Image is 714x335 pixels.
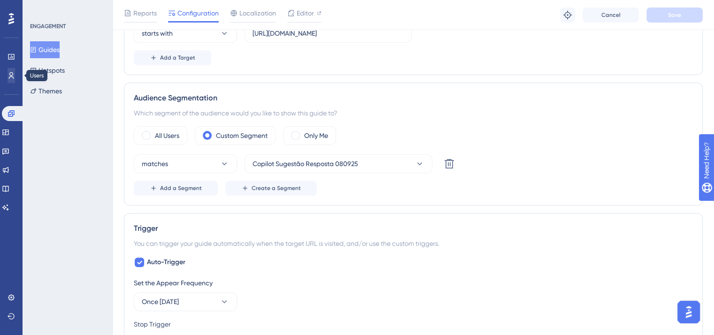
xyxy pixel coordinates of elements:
span: Auto-Trigger [147,257,185,268]
span: Add a Segment [160,184,202,192]
div: ENGAGEMENT [30,23,66,30]
span: Localization [239,8,276,19]
button: Hotspots [30,62,65,79]
span: Reports [133,8,157,19]
span: Once [DATE] [142,296,179,307]
span: Create a Segment [252,184,301,192]
button: Once [DATE] [134,292,237,311]
div: Stop Trigger [134,319,693,330]
span: Save [668,11,681,19]
span: Need Help? [22,2,59,14]
button: Add a Target [134,50,211,65]
iframe: UserGuiding AI Assistant Launcher [675,298,703,326]
button: Guides [30,41,60,58]
div: Audience Segmentation [134,92,693,104]
span: Copilot Sugestão Resposta 080925 [253,158,358,169]
span: Cancel [601,11,621,19]
span: Configuration [177,8,219,19]
label: All Users [155,130,179,141]
input: yourwebsite.com/path [253,28,404,38]
span: Add a Target [160,54,195,61]
div: You can trigger your guide automatically when the target URL is visited, and/or use the custom tr... [134,238,693,249]
label: Only Me [304,130,328,141]
button: Themes [30,83,62,99]
button: Copilot Sugestão Resposta 080925 [245,154,432,173]
button: Cancel [583,8,639,23]
div: Which segment of the audience would you like to show this guide to? [134,107,693,119]
button: starts with [134,24,237,43]
span: starts with [142,28,173,39]
div: Set the Appear Frequency [134,277,693,289]
button: Create a Segment [225,181,317,196]
label: Custom Segment [216,130,268,141]
button: Save [646,8,703,23]
span: Editor [297,8,314,19]
div: Trigger [134,223,693,234]
button: matches [134,154,237,173]
button: Add a Segment [134,181,218,196]
span: matches [142,158,168,169]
